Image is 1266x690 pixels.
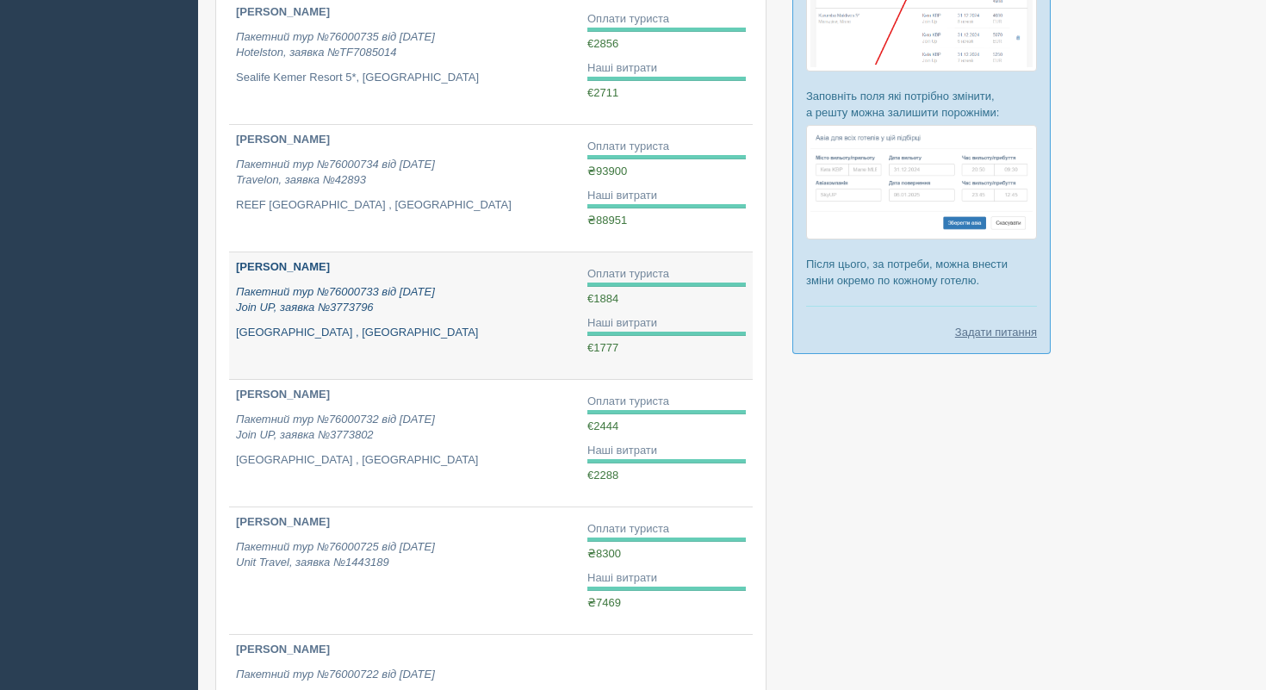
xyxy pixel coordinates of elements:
span: €2856 [587,37,618,50]
i: Пакетний тур №76000733 від [DATE] Join UP, заявка №3773796 [236,285,435,314]
a: [PERSON_NAME] Пакетний тур №76000732 від [DATE]Join UP, заявка №3773802 [GEOGRAPHIC_DATA] , [GEOG... [229,380,580,507]
a: Задати питання [955,324,1037,340]
div: Наші витрати [587,315,746,332]
i: Пакетний тур №76000722 від [DATE] [236,668,435,681]
b: [PERSON_NAME] [236,388,330,401]
b: [PERSON_NAME] [236,260,330,273]
p: [GEOGRAPHIC_DATA] , [GEOGRAPHIC_DATA] [236,452,574,469]
p: [GEOGRAPHIC_DATA] , [GEOGRAPHIC_DATA] [236,325,574,341]
span: €2711 [587,86,618,99]
b: [PERSON_NAME] [236,515,330,528]
span: ₴7469 [587,596,621,609]
span: ₴8300 [587,547,621,560]
div: Оплати туриста [587,11,746,28]
b: [PERSON_NAME] [236,133,330,146]
p: Заповніть поля які потрібно змінити, а решту можна залишити порожніми: [806,88,1037,121]
p: Sealife Kemer Resort 5*, [GEOGRAPHIC_DATA] [236,70,574,86]
div: Оплати туриста [587,394,746,410]
div: Оплати туриста [587,266,746,283]
i: Пакетний тур №76000725 від [DATE] Unit Travel, заявка №1443189 [236,540,435,569]
span: €2288 [587,469,618,482]
a: [PERSON_NAME] Пакетний тур №76000733 від [DATE]Join UP, заявка №3773796 [GEOGRAPHIC_DATA] , [GEOG... [229,252,580,379]
p: Після цього, за потреби, можна внести зміни окремо по кожному готелю. [806,256,1037,289]
div: Наші витрати [587,570,746,587]
a: [PERSON_NAME] Пакетний тур №76000734 від [DATE]Travelon, заявка №42893 REEF [GEOGRAPHIC_DATA] , [... [229,125,580,252]
span: €2444 [587,420,618,432]
div: Наші витрати [587,188,746,204]
i: Пакетний тур №76000734 від [DATE] Travelon, заявка №42893 [236,158,435,187]
b: [PERSON_NAME] [236,5,330,18]
i: Пакетний тур №76000732 від [DATE] Join UP, заявка №3773802 [236,413,435,442]
div: Наші витрати [587,443,746,459]
div: Оплати туриста [587,139,746,155]
p: REEF [GEOGRAPHIC_DATA] , [GEOGRAPHIC_DATA] [236,197,574,214]
span: ₴88951 [587,214,627,227]
div: Наші витрати [587,60,746,77]
div: Оплати туриста [587,521,746,538]
span: ₴93900 [587,165,627,177]
b: [PERSON_NAME] [236,643,330,656]
span: €1884 [587,292,618,305]
img: %D0%BF%D1%96%D0%B4%D0%B1%D1%96%D1%80%D0%BA%D0%B0-%D0%B0%D0%B2%D1%96%D0%B0-2-%D1%81%D1%80%D0%BC-%D... [806,125,1037,239]
a: [PERSON_NAME] Пакетний тур №76000725 від [DATE]Unit Travel, заявка №1443189 [229,507,580,634]
i: Пакетний тур №76000735 від [DATE] Hotelston, заявка №TF7085014 [236,30,435,59]
span: €1777 [587,341,618,354]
